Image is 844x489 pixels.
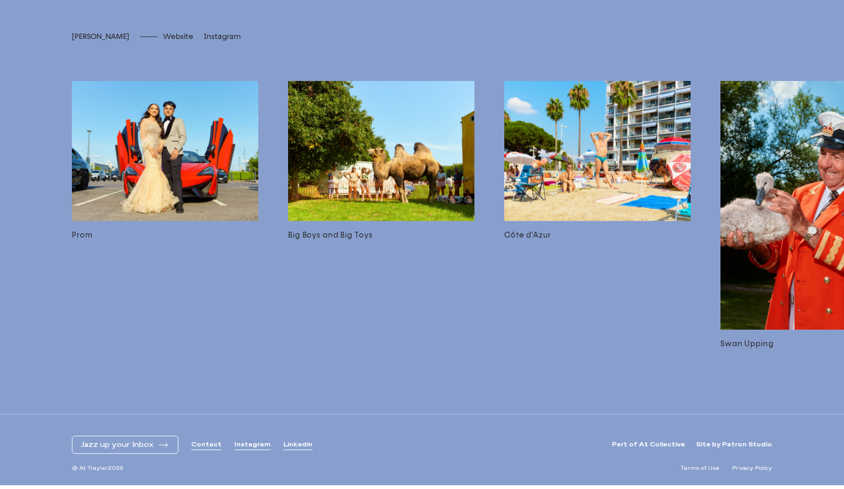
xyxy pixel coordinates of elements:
[234,441,271,450] a: Instagram
[81,441,169,450] button: Jazz up your Inbox
[732,464,772,472] a: Privacy Policy
[288,230,474,241] h3: Big Boys and Big Toys
[81,441,153,450] span: Jazz up your Inbox
[204,32,241,41] span: Instagram
[504,230,691,241] h3: Côte d'Azur
[72,230,258,241] h3: Prom
[288,81,474,350] a: Big Boys and Big Toys
[283,441,313,450] a: Linkedin
[681,464,719,472] a: Terms of Use
[72,464,124,472] span: © At Trayler 2025
[163,32,193,41] a: Website[DOMAIN_NAME]
[191,441,222,450] a: Contact
[72,32,129,41] span: [PERSON_NAME]
[696,441,772,450] a: Site by Patron Studio
[504,81,691,350] a: Côte d'Azur
[612,441,685,450] a: Part of At Collective
[163,32,193,41] span: Website
[204,32,241,41] a: Instagramthe_jackkenyon
[72,81,258,350] a: Prom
